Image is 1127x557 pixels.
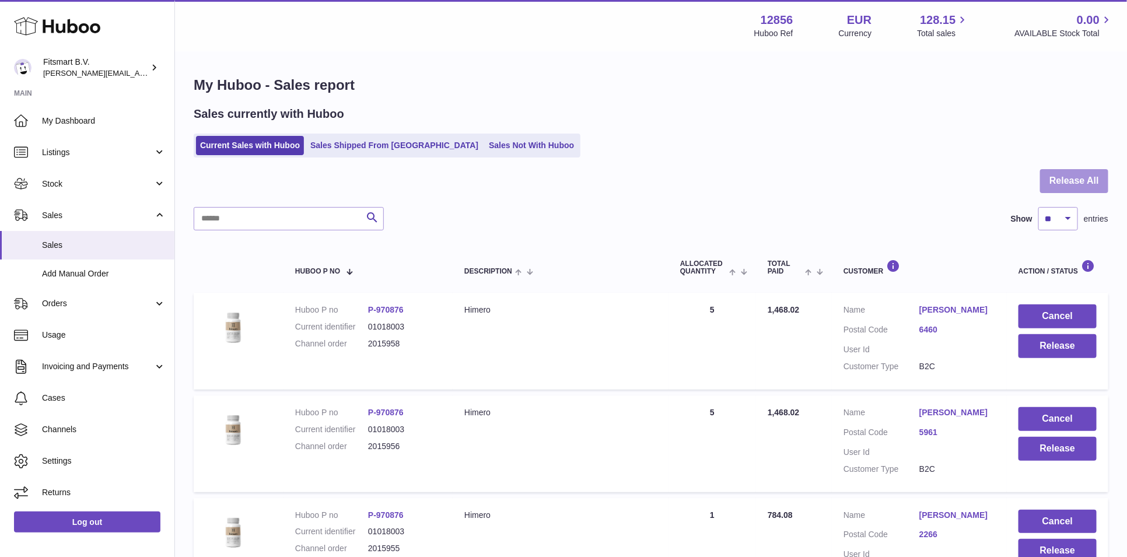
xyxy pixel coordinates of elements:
dd: 01018003 [368,526,441,537]
a: 0.00 AVAILABLE Stock Total [1014,12,1113,39]
dt: Customer Type [843,464,919,475]
span: entries [1084,213,1108,225]
span: AVAILABLE Stock Total [1014,28,1113,39]
div: Currency [839,28,872,39]
dt: Current identifier [295,321,368,332]
dt: Postal Code [843,427,919,441]
dt: Name [843,510,919,524]
dt: Postal Code [843,529,919,543]
img: jonathan@leaderoo.com [14,59,32,76]
span: 128.15 [920,12,956,28]
dt: Channel order [295,338,368,349]
a: P-970876 [368,408,404,417]
dt: Current identifier [295,424,368,435]
a: 6460 [919,324,995,335]
span: Orders [42,298,153,309]
span: Huboo P no [295,268,340,275]
dt: Huboo P no [295,510,368,521]
span: Cases [42,393,166,404]
a: Sales Shipped From [GEOGRAPHIC_DATA] [306,136,482,155]
dt: Channel order [295,543,368,554]
span: Total sales [917,28,969,39]
dt: Customer Type [843,361,919,372]
td: 5 [668,395,756,492]
div: Huboo Ref [754,28,793,39]
a: Current Sales with Huboo [196,136,304,155]
dd: 01018003 [368,321,441,332]
dd: 01018003 [368,424,441,435]
dt: Huboo P no [295,304,368,316]
a: 5961 [919,427,995,438]
img: 128561711358723.png [205,510,264,552]
dd: B2C [919,464,995,475]
img: 128561711358723.png [205,304,264,347]
strong: EUR [847,12,871,28]
div: Himero [464,407,657,418]
dd: B2C [919,361,995,372]
span: Description [464,268,512,275]
span: 0.00 [1077,12,1100,28]
img: 128561711358723.png [205,407,264,450]
dt: Name [843,407,919,421]
button: Release All [1040,169,1108,193]
dt: Channel order [295,441,368,452]
button: Cancel [1019,407,1097,431]
div: Action / Status [1019,260,1097,275]
a: [PERSON_NAME] [919,510,995,521]
strong: 12856 [761,12,793,28]
div: Fitsmart B.V. [43,57,148,79]
span: Listings [42,147,153,158]
span: Channels [42,424,166,435]
span: [PERSON_NAME][EMAIL_ADDRESS][DOMAIN_NAME] [43,68,234,78]
span: 1,468.02 [768,408,800,417]
span: 1,468.02 [768,305,800,314]
dd: 2015955 [368,543,441,554]
a: Log out [14,512,160,533]
td: 5 [668,293,756,390]
span: Add Manual Order [42,268,166,279]
dt: Name [843,304,919,318]
button: Cancel [1019,304,1097,328]
span: Invoicing and Payments [42,361,153,372]
span: ALLOCATED Quantity [680,260,726,275]
span: Settings [42,456,166,467]
span: Returns [42,487,166,498]
div: Customer [843,260,995,275]
span: My Dashboard [42,115,166,127]
dt: Postal Code [843,324,919,338]
h2: Sales currently with Huboo [194,106,344,122]
span: 784.08 [768,510,793,520]
span: Stock [42,178,153,190]
button: Release [1019,334,1097,358]
label: Show [1011,213,1032,225]
a: Sales Not With Huboo [485,136,578,155]
dd: 2015956 [368,441,441,452]
dt: User Id [843,344,919,355]
h1: My Huboo - Sales report [194,76,1108,94]
dt: Current identifier [295,526,368,537]
a: 2266 [919,529,995,540]
a: P-970876 [368,305,404,314]
dd: 2015958 [368,338,441,349]
span: Sales [42,240,166,251]
a: P-970876 [368,510,404,520]
span: Total paid [768,260,802,275]
button: Cancel [1019,510,1097,534]
dt: User Id [843,447,919,458]
a: [PERSON_NAME] [919,407,995,418]
div: Himero [464,304,657,316]
dt: Huboo P no [295,407,368,418]
span: Usage [42,330,166,341]
div: Himero [464,510,657,521]
button: Release [1019,437,1097,461]
a: [PERSON_NAME] [919,304,995,316]
span: Sales [42,210,153,221]
a: 128.15 Total sales [917,12,969,39]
